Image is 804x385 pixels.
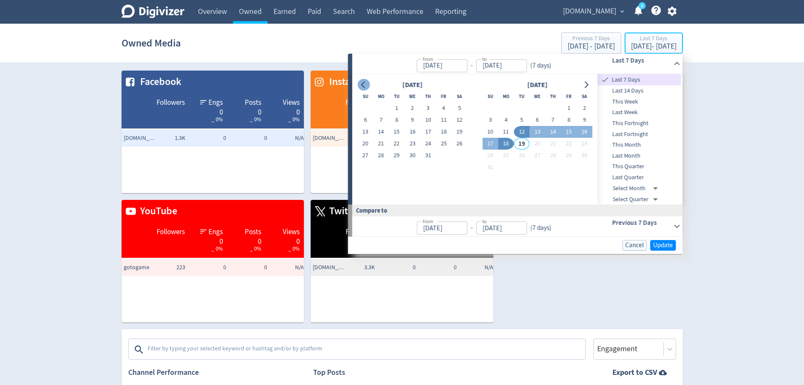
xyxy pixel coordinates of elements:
span: _ 0% [211,245,223,252]
button: Cancel [623,240,647,251]
button: 20 [530,138,545,150]
span: This Week [598,97,681,106]
span: This Fortnight [598,119,681,128]
button: 4 [498,114,514,126]
th: Tuesday [514,90,530,102]
button: 7 [545,114,561,126]
th: Wednesday [530,90,545,102]
span: Last Quarter [598,173,681,182]
button: 29 [561,150,577,161]
button: 19 [452,126,467,138]
button: 1 [389,102,404,114]
div: [DATE] - [DATE] [568,43,615,50]
th: Saturday [577,90,592,102]
div: - [467,223,476,233]
td: N/A [269,130,310,147]
div: Compare to [348,205,683,216]
div: from-to(7 days)Last 7 Days [352,54,683,74]
th: Tuesday [389,90,404,102]
div: 0 [270,237,300,243]
button: 23 [405,138,420,150]
button: 16 [405,126,420,138]
td: 0 [187,130,228,147]
button: 15 [389,126,404,138]
th: Wednesday [405,90,420,102]
span: Posts [245,98,261,108]
span: Views [283,98,300,108]
button: 26 [452,138,467,150]
div: 0 [231,237,261,243]
table: customized table [122,200,304,322]
button: 21 [373,138,389,150]
button: 24 [420,138,436,150]
th: Sunday [482,90,498,102]
span: _ 0% [250,245,261,252]
td: 1.3K [147,130,188,147]
button: 12 [452,114,467,126]
h2: Channel Performance [128,367,297,378]
button: 13 [530,126,545,138]
th: Monday [373,90,389,102]
div: - [467,61,476,71]
div: [DATE] [525,79,550,91]
span: Engs [208,227,223,237]
button: 9 [405,114,420,126]
th: Thursday [545,90,561,102]
div: ( 7 days ) [527,61,555,71]
nav: presets [598,74,681,205]
span: Cancel [625,242,644,248]
span: Last 7 Days [610,75,681,85]
div: This Quarter [598,161,681,172]
div: [DATE] [400,79,425,91]
th: Thursday [420,90,436,102]
button: 4 [436,102,452,114]
td: 3.3K [336,259,377,276]
div: from-to(7 days)Last 7 Days [352,74,683,205]
label: from [422,55,433,63]
button: 1 [561,102,577,114]
button: 25 [498,150,514,161]
button: 17 [482,138,498,150]
button: 10 [482,126,498,138]
div: 0 [193,237,223,243]
button: Last 7 Days[DATE]- [DATE] [625,33,683,54]
label: to [482,55,487,63]
span: goto.game [313,134,347,142]
button: 10 [420,114,436,126]
button: 31 [420,150,436,161]
h2: Top Posts [313,367,345,378]
div: 0 [193,107,223,114]
button: 11 [498,126,514,138]
span: _ 0% [211,116,223,123]
button: Previous 7 Days[DATE] - [DATE] [561,33,621,54]
button: 12 [514,126,530,138]
button: 2 [577,102,592,114]
button: 13 [357,126,373,138]
button: 19 [514,138,530,150]
button: Go to next month [580,79,592,91]
span: This Quarter [598,162,681,171]
div: Last Quarter [598,172,681,183]
td: N/A [269,259,310,276]
button: 8 [561,114,577,126]
a: 5 [639,2,646,9]
button: Go to previous month [357,79,370,91]
button: 9 [577,114,592,126]
th: Friday [561,90,577,102]
div: This Month [598,139,681,150]
button: 14 [373,126,389,138]
span: Last Month [598,151,681,161]
span: goto.game [124,134,157,142]
th: Saturday [452,90,467,102]
button: [DOMAIN_NAME] [560,5,626,18]
div: This Fortnight [598,118,681,129]
span: Last 14 Days [598,86,681,96]
strong: Export to CSV [612,367,657,378]
td: 0 [377,259,418,276]
td: 0 [187,259,228,276]
button: 18 [498,138,514,150]
span: Instagram [325,75,372,89]
button: 29 [389,150,404,161]
div: This Week [598,96,681,107]
span: Update [653,242,673,248]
